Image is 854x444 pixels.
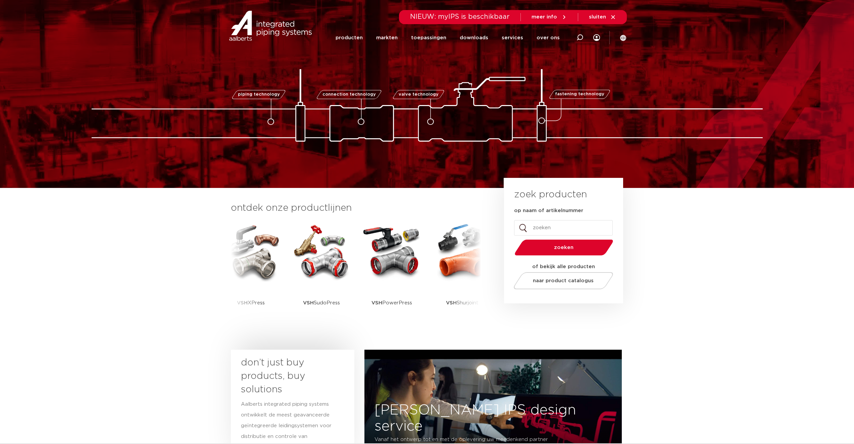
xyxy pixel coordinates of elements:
p: PowerPress [371,282,412,324]
a: meer info [532,14,567,20]
p: XPress [237,282,265,324]
a: naar product catalogus [512,272,615,289]
button: zoeken [512,239,616,256]
a: VSHSudoPress [291,221,352,324]
a: services [502,24,523,51]
strong: of bekijk alle producten [532,264,595,269]
h3: zoek producten [514,188,587,201]
strong: VSH [371,300,382,305]
span: zoeken [532,245,596,250]
a: VSHPowerPress [362,221,422,324]
a: sluiten [589,14,616,20]
span: NIEUW: myIPS is beschikbaar [410,13,510,20]
a: VSHShurjoint [432,221,493,324]
a: VSHXPress [221,221,281,324]
a: producten [336,24,363,51]
nav: Menu [336,24,560,51]
span: valve technology [399,92,439,97]
a: downloads [460,24,488,51]
strong: VSH [446,300,457,305]
span: naar product catalogus [533,278,594,283]
a: toepassingen [411,24,446,51]
span: fastening technology [555,92,604,97]
label: op naam of artikelnummer [514,207,583,214]
span: connection technology [322,92,375,97]
h3: ontdek onze productlijnen [231,201,481,215]
span: meer info [532,14,557,19]
p: SudoPress [303,282,340,324]
span: sluiten [589,14,606,19]
h3: [PERSON_NAME] IPS design service [364,402,622,434]
a: markten [376,24,398,51]
strong: VSH [303,300,314,305]
span: piping technology [238,92,280,97]
div: my IPS [593,24,600,51]
strong: VSH [237,300,248,305]
a: over ons [537,24,560,51]
p: Shurjoint [446,282,479,324]
h3: don’t just buy products, buy solutions [241,356,332,396]
input: zoeken [514,220,613,236]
